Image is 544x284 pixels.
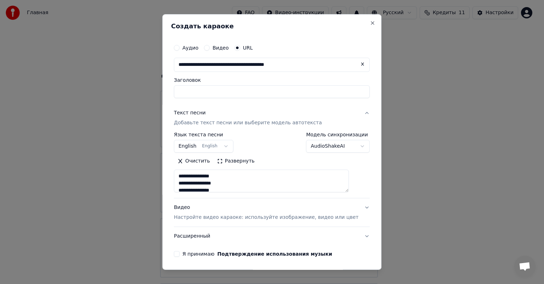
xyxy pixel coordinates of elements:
[217,251,332,256] button: Я принимаю
[212,45,229,50] label: Видео
[182,251,332,256] label: Я принимаю
[174,104,370,132] button: Текст песниДобавьте текст песни или выберите модель автотекста
[214,155,258,167] button: Развернуть
[174,227,370,245] button: Расширенный
[174,132,233,137] label: Язык текста песни
[174,204,358,221] div: Видео
[174,214,358,221] p: Настройте видео караоке: используйте изображение, видео или цвет
[174,78,370,83] label: Заголовок
[174,155,214,167] button: Очистить
[174,109,206,117] div: Текст песни
[171,23,373,29] h2: Создать караоке
[182,45,198,50] label: Аудио
[306,132,370,137] label: Модель синхронизации
[243,45,253,50] label: URL
[174,198,370,227] button: ВидеоНастройте видео караоке: используйте изображение, видео или цвет
[174,119,322,126] p: Добавьте текст песни или выберите модель автотекста
[174,132,370,198] div: Текст песниДобавьте текст песни или выберите модель автотекста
